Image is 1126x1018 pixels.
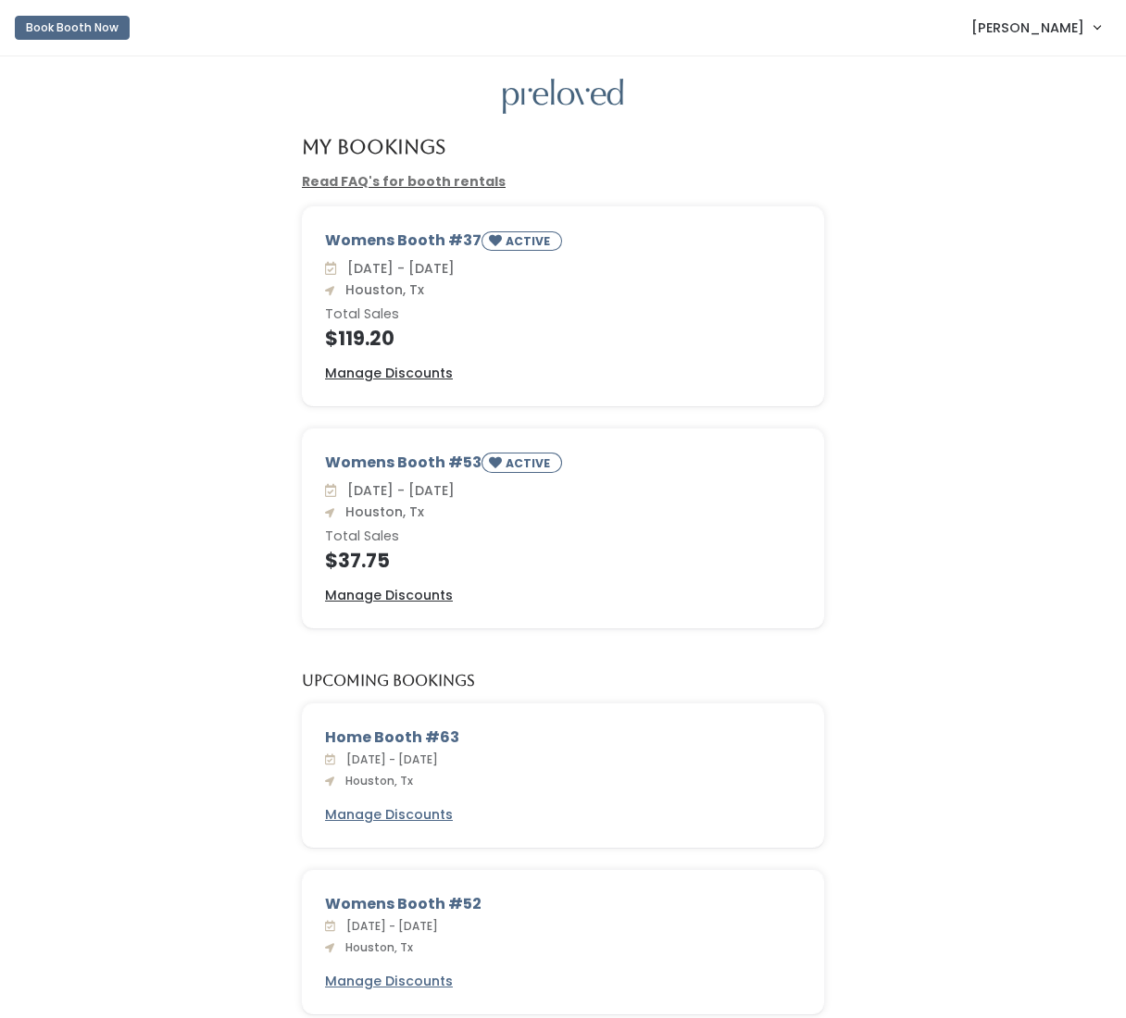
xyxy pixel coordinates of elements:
[325,364,453,383] a: Manage Discounts
[302,172,506,191] a: Read FAQ's for booth rentals
[302,136,445,157] h4: My Bookings
[325,972,453,990] u: Manage Discounts
[325,328,801,349] h4: $119.20
[325,529,801,544] h6: Total Sales
[325,230,801,258] div: Womens Booth #37
[503,79,623,115] img: preloved logo
[325,726,801,749] div: Home Booth #63
[338,773,413,788] span: Houston, Tx
[971,18,1084,38] span: [PERSON_NAME]
[325,972,453,991] a: Manage Discounts
[325,452,801,480] div: Womens Booth #53
[340,259,455,278] span: [DATE] - [DATE]
[338,503,424,521] span: Houston, Tx
[15,7,130,48] a: Book Booth Now
[339,918,438,934] span: [DATE] - [DATE]
[325,805,453,824] u: Manage Discounts
[338,280,424,299] span: Houston, Tx
[506,455,554,471] small: ACTIVE
[325,805,453,825] a: Manage Discounts
[339,751,438,767] span: [DATE] - [DATE]
[325,364,453,382] u: Manage Discounts
[338,939,413,955] span: Houston, Tx
[506,233,554,249] small: ACTIVE
[325,586,453,604] u: Manage Discounts
[340,481,455,500] span: [DATE] - [DATE]
[325,307,801,322] h6: Total Sales
[302,673,475,689] h5: Upcoming Bookings
[15,16,130,40] button: Book Booth Now
[325,550,801,571] h4: $37.75
[325,586,453,605] a: Manage Discounts
[325,893,801,915] div: Womens Booth #52
[953,7,1119,47] a: [PERSON_NAME]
